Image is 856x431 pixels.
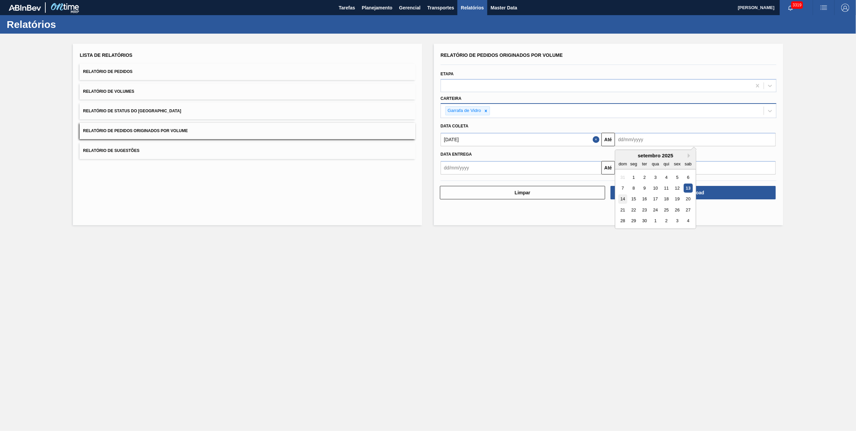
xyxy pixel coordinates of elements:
input: dd/mm/yyyy [441,161,601,174]
span: Data coleta [441,124,468,128]
div: Choose segunda-feira, 1 de setembro de 2025 [629,173,638,182]
button: Limpar [440,186,605,199]
div: sab [684,159,693,168]
span: Relatório de Pedidos Originados por Volume [441,52,563,58]
button: Relatório de Status do [GEOGRAPHIC_DATA] [80,103,415,119]
div: ter [640,159,649,168]
div: Choose sábado, 27 de setembro de 2025 [684,205,693,214]
button: Close [593,133,601,146]
div: Choose terça-feira, 2 de setembro de 2025 [640,173,649,182]
div: Choose quinta-feira, 25 de setembro de 2025 [662,205,671,214]
div: Choose domingo, 21 de setembro de 2025 [618,205,627,214]
div: Garrafa de Vidro [446,107,482,115]
div: Choose sexta-feira, 3 de outubro de 2025 [673,217,682,226]
div: Choose terça-feira, 30 de setembro de 2025 [640,217,649,226]
div: Choose domingo, 7 de setembro de 2025 [618,184,627,193]
div: Choose sábado, 6 de setembro de 2025 [684,173,693,182]
div: Choose segunda-feira, 29 de setembro de 2025 [629,217,638,226]
button: Relatório de Pedidos Originados por Volume [80,123,415,139]
span: 3319 [791,1,803,9]
div: Choose sexta-feira, 26 de setembro de 2025 [673,205,682,214]
span: Relatório de Pedidos [83,69,132,74]
button: Download [611,186,776,199]
div: Choose domingo, 28 de setembro de 2025 [618,217,627,226]
div: Choose terça-feira, 23 de setembro de 2025 [640,205,649,214]
img: TNhmsLtSVTkK8tSr43FrP2fwEKptu5GPRR3wAAAABJRU5ErkJggg== [9,5,41,11]
div: dom [618,159,627,168]
label: Etapa [441,72,454,76]
span: Planejamento [362,4,392,12]
div: Choose sábado, 4 de outubro de 2025 [684,217,693,226]
div: Not available domingo, 31 de agosto de 2025 [618,173,627,182]
div: Choose quinta-feira, 2 de outubro de 2025 [662,217,671,226]
div: Choose segunda-feira, 22 de setembro de 2025 [629,205,638,214]
input: dd/mm/yyyy [441,133,601,146]
span: Relatórios [461,4,484,12]
label: Carteira [441,96,461,101]
button: Relatório de Volumes [80,83,415,100]
div: Choose terça-feira, 9 de setembro de 2025 [640,184,649,193]
h1: Relatórios [7,21,126,28]
span: Data entrega [441,152,472,157]
div: qua [651,159,660,168]
div: Choose sexta-feira, 19 de setembro de 2025 [673,195,682,204]
div: month 2025-09 [617,172,693,226]
div: Choose domingo, 14 de setembro de 2025 [618,195,627,204]
img: userActions [820,4,828,12]
div: Choose quarta-feira, 24 de setembro de 2025 [651,205,660,214]
button: Notificações [780,3,801,12]
img: Logout [841,4,849,12]
button: Relatório de Pedidos [80,64,415,80]
span: Relatório de Pedidos Originados por Volume [83,128,188,133]
div: Choose quarta-feira, 1 de outubro de 2025 [651,217,660,226]
div: Choose sábado, 20 de setembro de 2025 [684,195,693,204]
div: Choose terça-feira, 16 de setembro de 2025 [640,195,649,204]
button: Até [601,161,615,174]
button: Relatório de Sugestões [80,143,415,159]
div: Choose segunda-feira, 15 de setembro de 2025 [629,195,638,204]
div: Choose segunda-feira, 8 de setembro de 2025 [629,184,638,193]
span: Relatório de Status do [GEOGRAPHIC_DATA] [83,109,181,113]
span: Lista de Relatórios [80,52,132,58]
span: Tarefas [339,4,355,12]
button: Até [601,133,615,146]
div: qui [662,159,671,168]
div: Choose quarta-feira, 3 de setembro de 2025 [651,173,660,182]
div: Choose sábado, 13 de setembro de 2025 [684,184,693,193]
div: Choose quinta-feira, 4 de setembro de 2025 [662,173,671,182]
div: Choose quinta-feira, 18 de setembro de 2025 [662,195,671,204]
span: Transportes [427,4,454,12]
span: Relatório de Volumes [83,89,134,94]
div: Choose quarta-feira, 17 de setembro de 2025 [651,195,660,204]
button: Next Month [688,153,692,158]
span: Gerencial [399,4,421,12]
div: Choose sexta-feira, 12 de setembro de 2025 [673,184,682,193]
div: seg [629,159,638,168]
div: Choose sexta-feira, 5 de setembro de 2025 [673,173,682,182]
div: Choose quarta-feira, 10 de setembro de 2025 [651,184,660,193]
input: dd/mm/yyyy [615,133,776,146]
div: Choose quinta-feira, 11 de setembro de 2025 [662,184,671,193]
div: setembro 2025 [615,153,696,158]
span: Relatório de Sugestões [83,148,139,153]
div: sex [673,159,682,168]
span: Master Data [491,4,517,12]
